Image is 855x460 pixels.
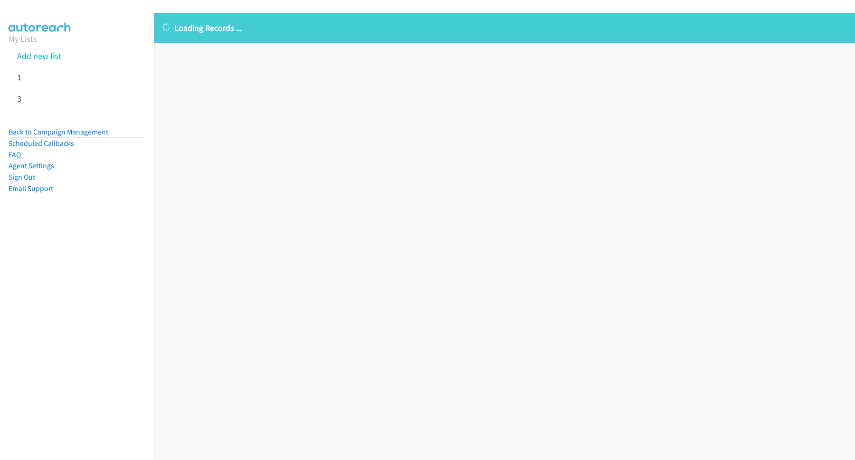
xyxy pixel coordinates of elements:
[162,21,846,34] p: Loading Records ...
[9,161,54,170] a: Agent Settings
[17,93,21,104] a: 3
[9,172,35,182] a: Sign Out
[9,33,37,44] a: My Lists
[9,139,74,148] a: Scheduled Callbacks
[9,150,21,159] a: FAQ
[17,50,61,61] a: Add new list
[9,184,53,193] a: Email Support
[17,72,21,83] a: 1
[9,127,108,136] a: Back to Campaign Management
